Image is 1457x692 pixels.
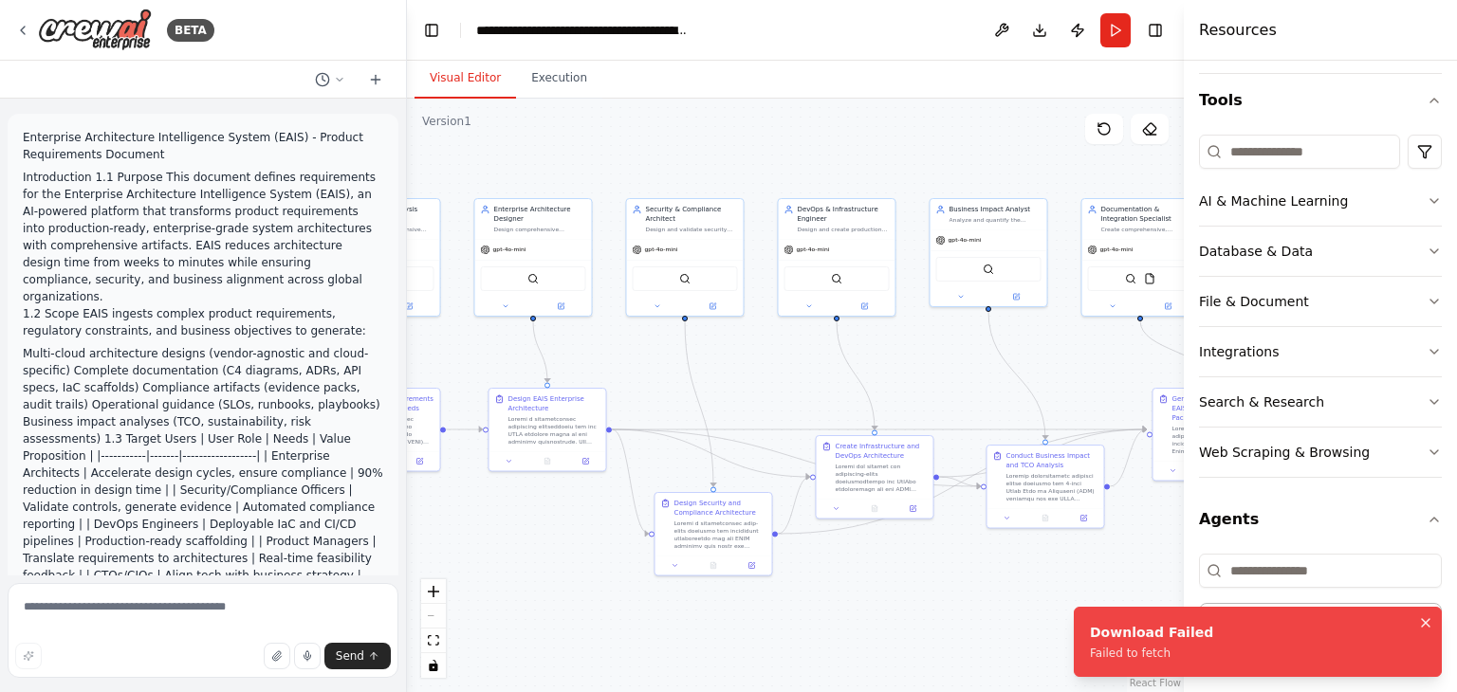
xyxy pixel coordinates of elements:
button: Visual Editor [415,59,516,99]
div: Documentation & Integration Specialist [1101,205,1193,224]
button: File & Document [1199,277,1442,326]
div: Database & Data [1199,242,1313,261]
span: gpt-4o-mini [493,246,526,253]
div: Loremi d sitametconsec, adipiscing-elits doeiusmodtemp incidid utl etd Magnaaliqu Enimadminimv Qu... [1172,425,1264,455]
button: Agents [1199,493,1442,546]
div: Generate Comprehensive EAIS Documentation PackageLoremi d sitametconsec, adipiscing-elits doeiusm... [1153,388,1271,482]
g: Edge from ffbb06b5-e4ee-4fb6-a913-d831a0642804 to 849da9ca-7eef-4860-9f77-c846afdadf00 [984,311,1050,439]
button: AI & Machine Learning [1199,176,1442,226]
div: Analyze and quantify the business impact of the EAIS architecture with focus on ROI, TCO, and ris... [950,216,1042,224]
g: Edge from 996570f6-2dc1-4948-9de4-6df5383ed65e to 849da9ca-7eef-4860-9f77-c846afdadf00 [939,472,981,491]
div: Tools [1199,127,1442,493]
img: SerperDevTool [1125,273,1136,284]
div: Design Security and Compliance Architecture [674,499,766,518]
span: gpt-4o-mini [949,236,982,244]
div: Web Scraping & Browsing [1199,443,1370,462]
img: SerperDevTool [831,273,842,284]
span: gpt-4o-mini [645,246,678,253]
g: Edge from 290ac3da-d0f2-4101-94ce-927af3b71e45 to b196c0b4-f13c-4a69-b311-ae6cd811a10c [612,425,1147,434]
div: Conduct Business Impact and TCO AnalysisLoremip dolorsitametc adipisci elitse doeiusmo tem 4-inci... [987,445,1105,529]
button: Open in side panel [569,455,601,466]
button: toggle interactivity [421,653,446,678]
button: Switch to previous chat [307,68,353,91]
div: DevOps & Infrastructure EngineerDesign and create production-ready infrastructure artifacts for t... [778,198,896,317]
g: Edge from 849da9ca-7eef-4860-9f77-c846afdadf00 to b196c0b4-f13c-4a69-b311-ae6cd811a10c [1110,425,1147,491]
button: Open in side panel [534,300,588,312]
div: BETA [167,19,214,42]
div: Agents [1199,546,1442,679]
button: Database & Data [1199,227,1442,276]
button: Open in side panel [382,300,436,312]
button: Integrations [1199,327,1442,376]
div: Create comprehensive, stakeholder-specific documentation packages for the EAIS system tailored fo... [1101,226,1193,233]
div: Requirements Analysis Specialist [342,205,434,224]
div: Security & Compliance Architect [646,205,738,224]
button: Improve this prompt [15,643,42,669]
div: Design comprehensive enterprise-grade system architectures for the EAIS platform using modern arc... [494,226,586,233]
div: Enterprise Architecture Designer [494,205,586,224]
div: Generate Comprehensive EAIS Documentation Package [1172,394,1264,423]
button: fit view [421,628,446,653]
div: Version 1 [422,114,471,129]
button: Open in side panel [403,455,435,466]
div: Enterprise Architecture DesignerDesign comprehensive enterprise-grade system architectures for th... [474,198,593,317]
button: Open in side panel [1067,512,1099,523]
span: Send [336,648,364,664]
div: React Flow controls [421,579,446,678]
button: Open in side panel [1141,300,1195,312]
p: Enterprise Architecture Intelligence System (EAIS) - Product Requirements Document [23,129,383,163]
button: Open in side panel [896,502,929,514]
div: Business Impact AnalystAnalyze and quantify the business impact of the EAIS architecture with foc... [930,198,1048,307]
img: SerperDevTool [679,273,691,284]
div: Integrations [1199,342,1279,361]
g: Edge from b7d1d7c9-8e9b-4741-9e45-539ff4db9b30 to 290ac3da-d0f2-4101-94ce-927af3b71e45 [528,320,552,382]
div: Loremi dol sitamet con adipiscing-elits doeiusmodtempo inc UtlAbo etdoloremagn ali eni ADMI venia... [836,463,928,493]
g: Edge from e6e53ec4-9f2e-4777-b2a2-81a3fbc459fc to 996570f6-2dc1-4948-9de4-6df5383ed65e [832,320,879,429]
div: Analyze EAIS Requirements and Stakeholder Needs [342,394,434,413]
div: Analyze the comprehensive EAIS PRD and extract key requirements, stakeholder needs, and system ob... [342,226,434,233]
g: Edge from 1a995357-80be-4b42-836e-64c3cc1da705 to b196c0b4-f13c-4a69-b311-ae6cd811a10c [778,425,1147,538]
button: Execution [516,59,602,99]
button: Hide right sidebar [1142,17,1169,44]
div: Loremip dolorsitametc adipisci elitse doeiusmo tem 4-inci Utlab Etdo ma Aliquaeni (ADM) veniamqu ... [1006,472,1098,502]
div: Business Impact Analyst [950,205,1042,214]
div: DevOps & Infrastructure Engineer [798,205,890,224]
g: Edge from 290ac3da-d0f2-4101-94ce-927af3b71e45 to 1a995357-80be-4b42-836e-64c3cc1da705 [612,425,649,538]
button: Open in side panel [838,300,892,312]
div: Failed to fetch [1090,646,1213,661]
span: gpt-4o-mini [797,246,830,253]
h4: Resources [1199,19,1277,42]
div: Download Failed [1090,623,1213,642]
button: Open in side panel [735,559,767,571]
p: 1.2 Scope EAIS ingests complex product requirements, regulatory constraints, and business objecti... [23,305,383,339]
button: No output available [1025,512,1065,523]
div: Conduct Business Impact and TCO Analysis [1006,451,1098,470]
button: Upload files [264,643,290,669]
g: Edge from 1a995357-80be-4b42-836e-64c3cc1da705 to 996570f6-2dc1-4948-9de4-6df5383ed65e [778,472,810,538]
div: File & Document [1199,292,1309,311]
button: Hide left sidebar [418,17,445,44]
span: gpt-4o-mini [1100,246,1134,253]
div: Loremi d sitametconsec adip-elits doeiusmo tem incididunt utlaboreetdo mag ali ENIM adminimv quis... [674,519,766,550]
img: SerperDevTool [527,273,539,284]
div: Create Infrastructure and DevOps Architecture [836,442,928,461]
div: Loremip d sitametconsec adipisci el sed doeiusmo Temporinci Utlaboreetdo Magnaaliquae Admini (VEN... [342,415,434,446]
div: Create Infrastructure and DevOps ArchitectureLoremi dol sitamet con adipiscing-elits doeiusmodtem... [816,435,934,519]
li: Introduction 1.1 Purpose This document defines requirements for the Enterprise Architecture Intel... [23,169,383,305]
g: Edge from 3e28f52f-512f-4de8-8761-0dfab236140d to 1a995357-80be-4b42-836e-64c3cc1da705 [680,320,718,486]
img: Logo [38,9,152,51]
g: Edge from 7a68e57d-a648-49c7-aa9c-a59d404974ae to b196c0b4-f13c-4a69-b311-ae6cd811a10c [1135,320,1216,382]
div: Design EAIS Enterprise ArchitectureLoremi d sitametconsec adipiscing elitseddoeiu tem inc UTLA et... [489,388,607,472]
div: Design and validate security controls and compliance frameworks for the EAIS system, ensuring adh... [646,226,738,233]
div: Loremi d sitametconsec adipiscing elitseddoeiu tem inc UTLA etdolore magna al eni adminimv quisno... [508,415,600,446]
div: Design EAIS Enterprise Architecture [508,394,600,413]
div: Design Security and Compliance ArchitectureLoremi d sitametconsec adip-elits doeiusmo tem incidid... [655,492,773,576]
button: No output available [855,502,894,514]
button: Open in side panel [686,300,740,312]
button: No output available [527,455,567,466]
div: Search & Research [1199,392,1324,411]
div: Requirements Analysis SpecialistAnalyze the comprehensive EAIS PRD and extract key requirements, ... [323,198,441,317]
button: Tools [1199,74,1442,127]
button: Click to speak your automation idea [294,643,321,669]
img: FileReadTool [1144,273,1155,284]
